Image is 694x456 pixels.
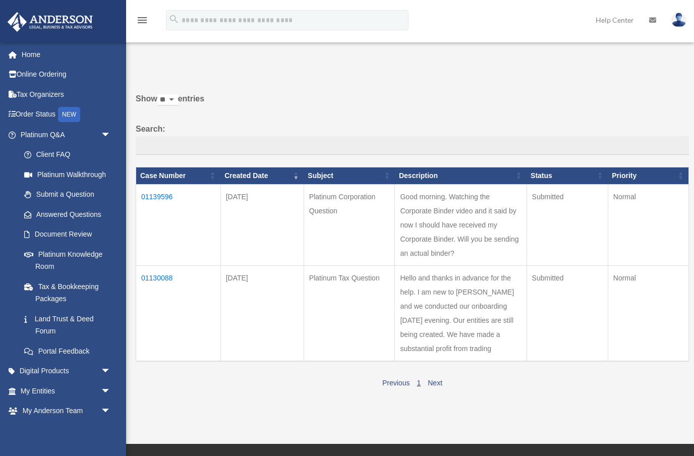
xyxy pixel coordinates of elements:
[136,18,148,26] a: menu
[304,265,395,361] td: Platinum Tax Question
[7,401,126,421] a: My Anderson Teamarrow_drop_down
[395,167,527,185] th: Description: activate to sort column ascending
[608,184,688,265] td: Normal
[5,12,96,32] img: Anderson Advisors Platinum Portal
[101,421,121,441] span: arrow_drop_down
[7,65,126,85] a: Online Ordering
[608,167,688,185] th: Priority: activate to sort column ascending
[14,145,121,165] a: Client FAQ
[14,276,121,309] a: Tax & Bookkeeping Packages
[14,309,121,341] a: Land Trust & Deed Forum
[101,125,121,145] span: arrow_drop_down
[14,204,116,224] a: Answered Questions
[101,361,121,382] span: arrow_drop_down
[428,379,442,387] a: Next
[101,381,121,402] span: arrow_drop_down
[14,185,121,205] a: Submit a Question
[220,265,304,361] td: [DATE]
[527,184,608,265] td: Submitted
[395,265,527,361] td: Hello and thanks in advance for the help. I am new to [PERSON_NAME] and we conducted our onboardi...
[14,341,121,361] a: Portal Feedback
[136,92,689,116] label: Show entries
[7,421,126,441] a: My Documentsarrow_drop_down
[136,136,689,155] input: Search:
[136,184,221,265] td: 01139596
[14,224,121,245] a: Document Review
[7,104,126,125] a: Order StatusNEW
[304,184,395,265] td: Platinum Corporation Question
[136,14,148,26] i: menu
[527,167,608,185] th: Status: activate to sort column ascending
[382,379,410,387] a: Previous
[395,184,527,265] td: Good morning. Watching the Corporate Binder video and it said by now I should have received my Co...
[168,14,180,25] i: search
[7,361,126,381] a: Digital Productsarrow_drop_down
[7,125,121,145] a: Platinum Q&Aarrow_drop_down
[608,265,688,361] td: Normal
[7,381,126,401] a: My Entitiesarrow_drop_down
[58,107,80,122] div: NEW
[157,94,178,106] select: Showentries
[220,167,304,185] th: Created Date: activate to sort column ascending
[136,265,221,361] td: 01130088
[101,401,121,422] span: arrow_drop_down
[417,379,421,387] a: 1
[671,13,686,27] img: User Pic
[527,265,608,361] td: Submitted
[136,167,221,185] th: Case Number: activate to sort column ascending
[7,44,126,65] a: Home
[136,122,689,155] label: Search:
[304,167,395,185] th: Subject: activate to sort column ascending
[14,244,121,276] a: Platinum Knowledge Room
[14,164,121,185] a: Platinum Walkthrough
[7,84,126,104] a: Tax Organizers
[220,184,304,265] td: [DATE]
